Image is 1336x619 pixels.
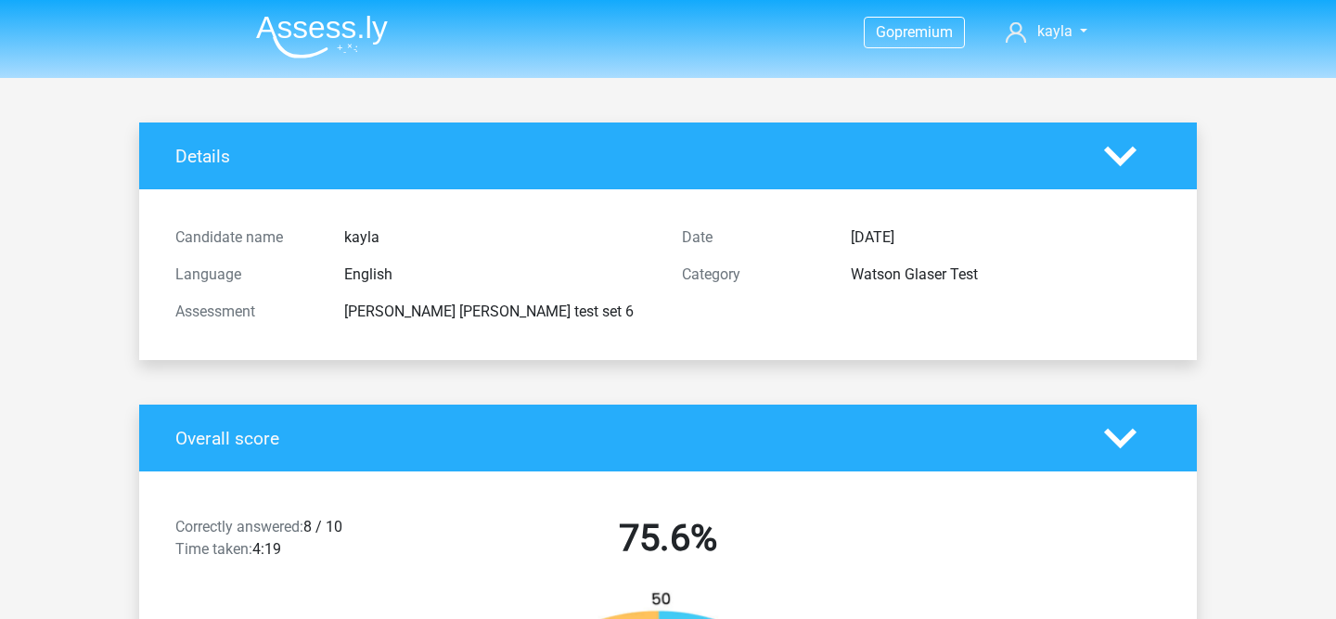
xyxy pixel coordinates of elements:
a: kayla [998,20,1095,43]
div: English [330,264,668,286]
div: Candidate name [161,226,330,249]
h4: Details [175,146,1076,167]
h4: Overall score [175,428,1076,449]
div: Language [161,264,330,286]
div: Assessment [161,301,330,323]
span: Go [876,23,894,41]
img: Assessly [256,15,388,58]
span: Correctly answered: [175,518,303,535]
div: Watson Glaser Test [837,264,1175,286]
h2: 75.6% [429,516,907,561]
div: Category [668,264,837,286]
span: premium [894,23,953,41]
div: [DATE] [837,226,1175,249]
div: 8 / 10 4:19 [161,516,415,568]
a: Gopremium [865,19,964,45]
div: kayla [330,226,668,249]
div: Date [668,226,837,249]
span: kayla [1037,22,1073,40]
div: [PERSON_NAME] [PERSON_NAME] test set 6 [330,301,668,323]
span: Time taken: [175,540,252,558]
